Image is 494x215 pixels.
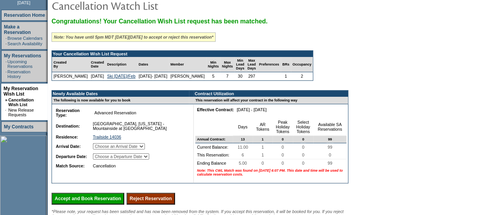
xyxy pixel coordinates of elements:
[195,151,233,159] td: This Reservation:
[93,109,138,117] span: Advanced Reservation
[5,59,7,69] td: ·
[281,57,291,72] td: BRs
[52,18,268,25] span: Congratulations! Your Cancellation Wish List request has been matched.
[291,57,313,72] td: Occupancy
[4,124,34,130] a: My Contracts
[195,159,233,167] td: Ending Balance
[4,24,31,35] a: Make a Reservation
[7,41,42,46] a: Search Availability
[52,193,124,204] input: Accept and Book Reservation
[300,159,306,167] span: 0
[4,53,41,59] a: My Reservations
[4,86,38,97] a: My Reservation Wish List
[206,72,220,80] td: 5
[236,143,250,151] span: 11.00
[260,151,265,159] span: 1
[194,97,348,104] td: This reservation will affect your contract in the following way
[326,143,334,151] span: 99
[7,59,32,69] a: Upcoming Reservations
[91,162,187,170] td: Cancellation
[56,108,80,117] b: Reservation Type:
[56,144,80,149] b: Arrival Date:
[246,57,258,72] td: Max Lead Days
[89,57,106,72] td: Created Date
[239,136,246,143] span: 13
[260,143,265,151] span: 1
[5,108,7,117] td: ·
[89,72,106,80] td: [DATE]
[234,57,246,72] td: Min Lead Days
[5,36,7,41] td: ·
[56,124,80,128] b: Destination:
[233,118,253,136] td: Days
[237,107,267,112] nobr: [DATE] - [DATE]
[234,72,246,80] td: 30
[260,159,265,167] span: 0
[7,36,43,41] a: Browse Calendars
[220,57,234,72] td: Max Nights
[137,72,169,80] td: [DATE]- [DATE]
[7,69,30,79] a: Reservation History
[194,91,348,97] td: Contract Utilization
[326,136,333,143] span: 99
[5,69,7,79] td: ·
[327,151,333,159] span: 0
[280,151,285,159] span: 0
[195,143,233,151] td: Current Balance:
[93,135,121,139] a: Trailside 14036
[56,135,78,139] b: Residence:
[52,57,89,72] td: Created By
[54,35,213,39] i: Note: You have until 5pm MDT [DATE][DATE] to accept or reject this reservation*
[169,57,206,72] td: Member
[291,72,313,80] td: 2
[197,107,234,112] b: Effective Contract:
[281,72,291,80] td: 1
[260,136,265,143] span: 1
[195,167,346,178] td: Note: This CWL Match was found on [DATE] 6:07 PM. This date and time will be used to calculate re...
[253,118,272,136] td: AR Tokens
[8,108,34,117] a: New Release Requests
[280,143,285,151] span: 0
[52,72,89,80] td: [PERSON_NAME]
[52,91,189,97] td: Newly Available Dates
[220,72,234,80] td: 7
[300,151,306,159] span: 0
[195,136,233,143] td: Annual Contract:
[127,193,175,204] input: Reject Reservation
[273,118,293,136] td: Peak Holiday Tokens
[293,118,313,136] td: Select Holiday Tokens
[300,143,306,151] span: 0
[5,98,7,102] b: »
[91,120,187,132] td: [GEOGRAPHIC_DATA], [US_STATE] - Mountainside at [GEOGRAPHIC_DATA]
[8,98,34,107] a: Cancellation Wish List
[326,159,334,167] span: 99
[246,72,258,80] td: 297
[280,159,285,167] span: 0
[240,151,246,159] span: 6
[5,41,7,46] td: ·
[280,136,285,143] span: 0
[313,118,346,136] td: Available SA Reservations
[137,57,169,72] td: Dates
[56,163,84,168] b: Match Source:
[237,159,248,167] span: 5.00
[52,51,313,57] td: Your Cancellation Wish List Request
[301,136,306,143] span: 0
[105,57,137,72] td: Description
[56,154,87,159] b: Departure Date:
[107,74,136,78] a: Ski [DATE]/Feb
[4,12,45,18] a: Reservation Home
[17,0,30,5] span: [DATE]
[169,72,206,80] td: [PERSON_NAME]
[52,97,189,104] td: The following is now available for you to book
[206,57,220,72] td: Min Nights
[257,57,281,72] td: Preferences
